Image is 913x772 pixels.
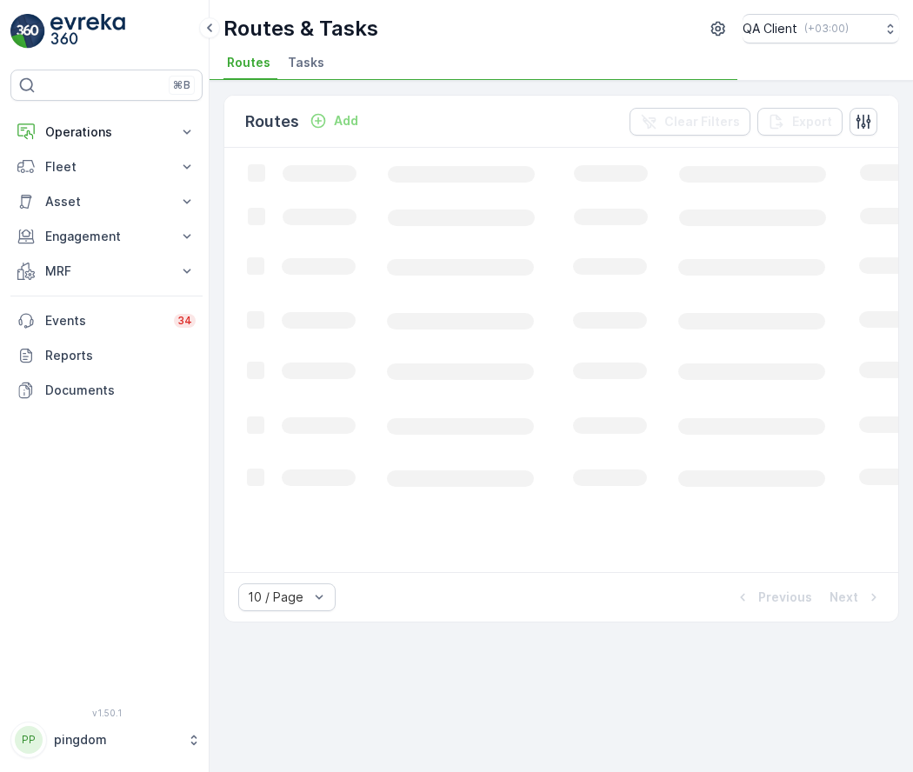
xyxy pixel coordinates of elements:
[10,14,45,49] img: logo
[173,78,190,92] p: ⌘B
[54,731,178,749] p: pingdom
[15,726,43,754] div: PP
[288,54,324,71] span: Tasks
[10,708,203,718] span: v 1.50.1
[10,115,203,150] button: Operations
[45,347,196,364] p: Reports
[45,312,163,329] p: Events
[45,123,168,141] p: Operations
[732,587,814,608] button: Previous
[830,589,858,606] p: Next
[664,113,740,130] p: Clear Filters
[10,219,203,254] button: Engagement
[45,382,196,399] p: Documents
[245,110,299,134] p: Routes
[227,54,270,71] span: Routes
[10,722,203,758] button: PPpingdom
[630,108,750,136] button: Clear Filters
[757,108,843,136] button: Export
[177,314,192,328] p: 34
[10,254,203,289] button: MRF
[10,303,203,338] a: Events34
[743,14,899,43] button: QA Client(+03:00)
[45,193,168,210] p: Asset
[804,22,849,36] p: ( +03:00 )
[45,228,168,245] p: Engagement
[743,20,797,37] p: QA Client
[10,150,203,184] button: Fleet
[303,110,365,131] button: Add
[223,15,378,43] p: Routes & Tasks
[50,14,125,49] img: logo_light-DOdMpM7g.png
[10,338,203,373] a: Reports
[758,589,812,606] p: Previous
[45,158,168,176] p: Fleet
[334,112,358,130] p: Add
[10,373,203,408] a: Documents
[45,263,168,280] p: MRF
[10,184,203,219] button: Asset
[792,113,832,130] p: Export
[828,587,884,608] button: Next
